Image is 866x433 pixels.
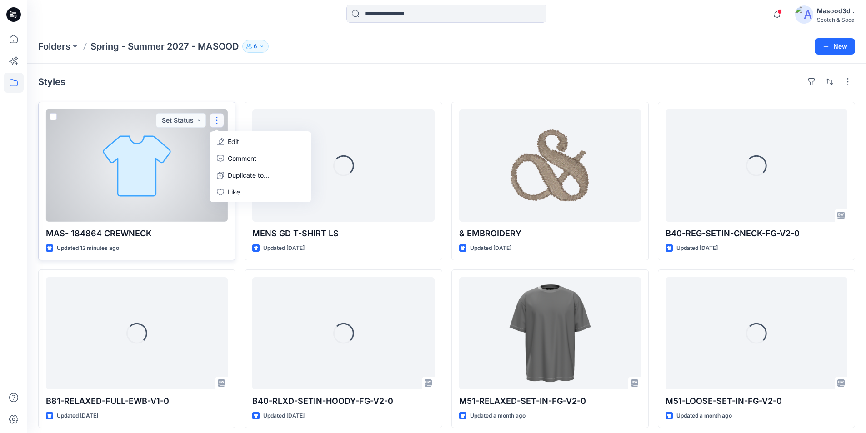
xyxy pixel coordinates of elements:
[252,395,434,408] p: B40-RLXD-SETIN-HOODY-FG-V2-0
[459,277,641,389] a: M51-RELAXED-SET-IN-FG-V2-0
[228,154,256,163] p: Comment
[46,395,228,408] p: B81-RELAXED-FULL-EWB-V1-0
[817,16,855,23] div: Scotch & Soda
[228,170,269,180] p: Duplicate to...
[263,244,305,253] p: Updated [DATE]
[90,40,239,53] p: Spring - Summer 2027 - MASOOD
[795,5,813,24] img: avatar
[470,244,511,253] p: Updated [DATE]
[263,411,305,421] p: Updated [DATE]
[254,41,257,51] p: 6
[38,76,65,87] h4: Styles
[676,411,732,421] p: Updated a month ago
[470,411,526,421] p: Updated a month ago
[38,40,70,53] a: Folders
[46,109,228,222] a: MAS- 184864 CREWNECK
[252,227,434,240] p: MENS GD T-SHIRT LS
[211,133,310,150] a: Edit
[666,395,847,408] p: M51-LOOSE-SET-IN-FG-V2-0
[676,244,718,253] p: Updated [DATE]
[815,38,855,55] button: New
[46,227,228,240] p: MAS- 184864 CREWNECK
[57,411,98,421] p: Updated [DATE]
[242,40,269,53] button: 6
[666,227,847,240] p: B40-REG-SETIN-CNECK-FG-V2-0
[228,187,240,197] p: Like
[459,395,641,408] p: M51-RELAXED-SET-IN-FG-V2-0
[817,5,855,16] div: Masood3d .
[57,244,119,253] p: Updated 12 minutes ago
[228,137,239,146] p: Edit
[459,109,641,222] a: & EMBROIDERY
[459,227,641,240] p: & EMBROIDERY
